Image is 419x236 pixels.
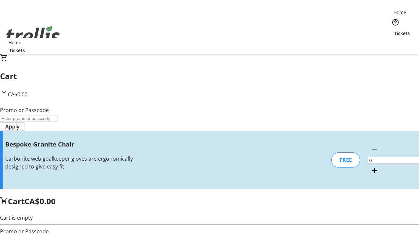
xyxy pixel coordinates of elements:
span: CA$0.00 [8,91,27,98]
a: Home [4,39,25,46]
img: Orient E2E Organization 2HlHcCUPqJ's Logo [4,19,62,51]
span: Tickets [9,47,25,54]
button: Help [389,16,402,29]
a: Home [389,9,410,16]
a: Tickets [4,47,30,54]
button: Increment by one [368,164,381,177]
div: Carbonite web goalkeeper gloves are ergonomically designed to give easy fit [5,155,148,170]
span: Home [393,9,406,16]
span: Tickets [394,30,410,37]
button: Cart [389,37,402,50]
span: Home [9,39,21,46]
h3: Bespoke Granite Chair [5,140,148,149]
div: FREE [331,152,360,167]
span: CA$0.00 [25,196,56,206]
a: Tickets [389,30,415,37]
span: Apply [5,123,20,130]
